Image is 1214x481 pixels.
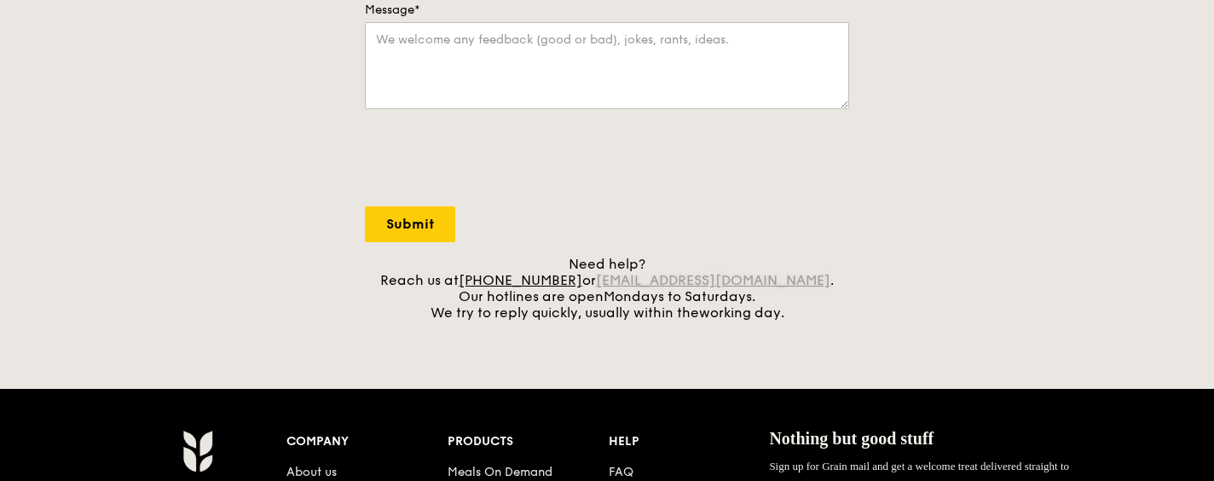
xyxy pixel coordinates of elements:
a: Meals On Demand [448,465,552,479]
div: Help [609,430,770,454]
a: [EMAIL_ADDRESS][DOMAIN_NAME] [596,272,830,288]
div: Need help? Reach us at or . Our hotlines are open We try to reply quickly, usually within the [365,256,849,321]
a: [PHONE_NUMBER] [459,272,582,288]
a: About us [286,465,337,479]
iframe: reCAPTCHA [365,126,624,193]
span: Mondays to Saturdays. [604,288,755,304]
input: Submit [365,206,455,242]
img: Grain [182,430,212,472]
label: Message* [365,2,849,19]
span: working day. [699,304,784,321]
div: Company [286,430,448,454]
span: Nothing but good stuff [769,429,934,448]
a: FAQ [609,465,633,479]
div: Products [448,430,609,454]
